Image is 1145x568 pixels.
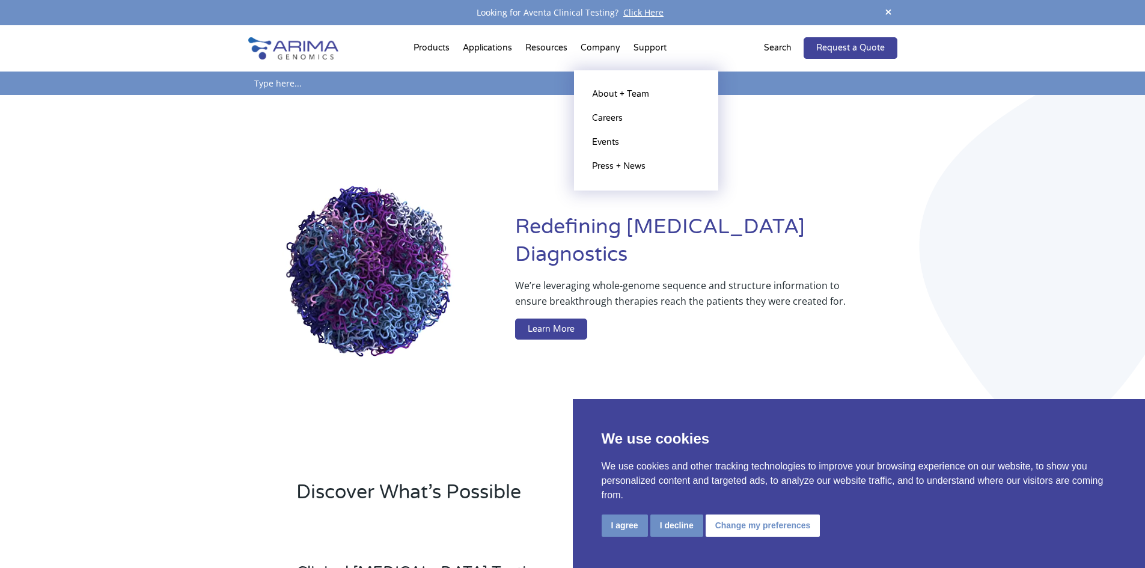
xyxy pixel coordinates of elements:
[248,37,338,60] img: Arima-Genomics-logo
[602,428,1117,450] p: We use cookies
[515,213,897,278] h1: Redefining [MEDICAL_DATA] Diagnostics
[586,82,706,106] a: About + Team
[706,515,820,537] button: Change my preferences
[618,7,668,18] a: Click Here
[804,37,897,59] a: Request a Quote
[586,154,706,179] a: Press + News
[602,515,648,537] button: I agree
[586,106,706,130] a: Careers
[650,515,703,537] button: I decline
[764,40,792,56] p: Search
[515,319,587,340] a: Learn More
[515,278,849,319] p: We’re leveraging whole-genome sequence and structure information to ensure breakthrough therapies...
[586,130,706,154] a: Events
[248,5,897,20] div: Looking for Aventa Clinical Testing?
[248,72,897,95] input: Type here...
[296,479,726,515] h2: Discover What’s Possible
[602,459,1117,502] p: We use cookies and other tracking technologies to improve your browsing experience on our website...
